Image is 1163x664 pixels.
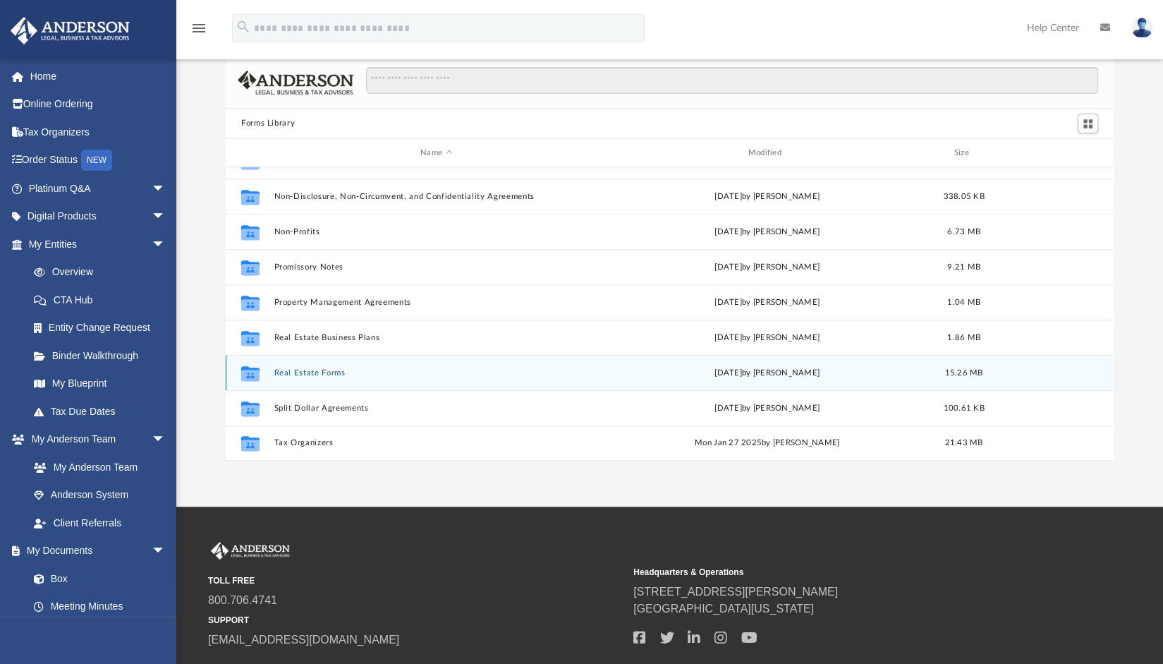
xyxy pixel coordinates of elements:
button: Real Estate Forms [274,368,598,378]
div: Mon Jan 27 2025 by [PERSON_NAME] [604,437,929,450]
div: [DATE] by [PERSON_NAME] [604,332,929,344]
span: arrow_drop_down [152,174,180,203]
a: Tax Organizers [10,118,187,146]
a: [GEOGRAPHIC_DATA][US_STATE] [633,603,814,615]
a: Binder Walkthrough [20,342,187,370]
a: Online Ordering [10,90,187,119]
small: SUPPORT [208,614,623,627]
div: Size [935,147,992,159]
img: User Pic [1131,18,1152,38]
a: [EMAIL_ADDRESS][DOMAIN_NAME] [208,634,399,646]
div: [DATE] by [PERSON_NAME] [604,367,929,380]
a: Client Referrals [20,509,180,537]
button: Forms Library [241,117,295,130]
span: arrow_drop_down [152,230,180,259]
a: Platinum Q&Aarrow_drop_down [10,174,187,203]
input: Search files and folders [366,67,1098,94]
a: Overview [20,258,187,286]
span: 1.86 MB [947,334,980,342]
div: [DATE] by [PERSON_NAME] [604,261,929,274]
a: Home [10,62,187,90]
a: menu [190,27,207,37]
button: Tax Organizers [274,439,598,448]
div: NEW [81,150,112,171]
button: Split Dollar Agreements [274,404,598,413]
button: Switch to Grid View [1078,114,1099,133]
i: menu [190,20,207,37]
span: 9.21 MB [947,263,980,271]
button: Non-Profits [274,227,598,236]
div: Modified [604,147,930,159]
a: Tax Due Dates [20,397,187,425]
a: Digital Productsarrow_drop_down [10,203,187,231]
div: id [232,147,267,159]
img: Anderson Advisors Platinum Portal [6,17,134,44]
div: id [998,147,1097,159]
span: 100.61 KB [943,404,984,412]
a: [STREET_ADDRESS][PERSON_NAME] [633,586,838,598]
small: TOLL FREE [208,574,623,587]
a: Meeting Minutes [20,593,180,621]
span: arrow_drop_down [152,425,180,454]
button: Promissory Notes [274,262,598,272]
a: My Blueprint [20,370,180,398]
button: Real Estate Business Plans [274,333,598,342]
i: search [236,19,251,35]
a: Order StatusNEW [10,146,187,175]
div: [DATE] by [PERSON_NAME] [604,402,929,415]
span: 338.05 KB [943,193,984,200]
img: Anderson Advisors Platinum Portal [208,542,293,560]
div: [DATE] by [PERSON_NAME] [604,191,929,203]
a: My Entitiesarrow_drop_down [10,230,187,258]
button: Non-Disclosure, Non-Circumvent, and Confidentiality Agreements [274,192,598,201]
div: [DATE] by [PERSON_NAME] [604,226,929,239]
button: Property Management Agreements [274,298,598,307]
small: Headquarters & Operations [633,566,1049,579]
span: arrow_drop_down [152,203,180,231]
a: My Anderson Teamarrow_drop_down [10,425,180,454]
a: My Anderson Team [20,453,173,481]
div: grid [226,167,1114,460]
span: arrow_drop_down [152,537,180,566]
a: Anderson System [20,481,180,509]
span: 6.73 MB [947,228,980,236]
a: CTA Hub [20,286,187,314]
div: [DATE] by [PERSON_NAME] [604,296,929,309]
a: 800.706.4741 [208,594,277,606]
span: 1.04 MB [947,298,980,306]
div: Name [273,147,598,159]
a: My Documentsarrow_drop_down [10,537,180,565]
a: Box [20,565,173,593]
span: 15.26 MB [944,369,982,377]
a: Entity Change Request [20,314,187,342]
span: 21.43 MB [944,440,982,447]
